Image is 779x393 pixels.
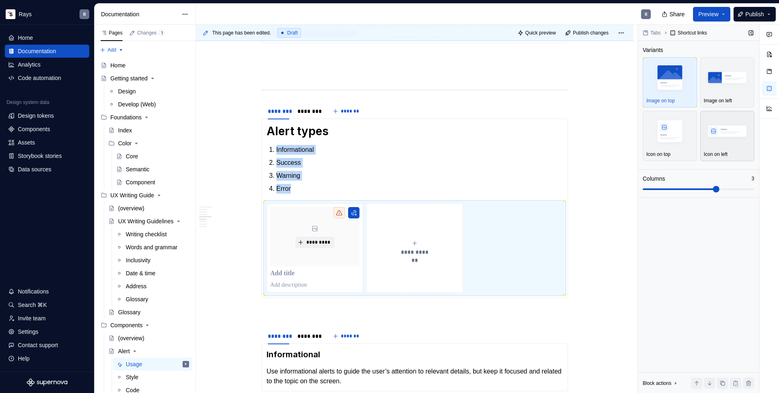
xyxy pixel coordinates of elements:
a: Component [113,176,192,189]
div: Design tokens [18,112,54,120]
p: Image on left [704,97,732,104]
div: Home [18,34,33,42]
button: Add [97,44,126,56]
div: UX Writing Guide [97,189,192,202]
img: placeholder [646,116,693,146]
p: Image on top [646,97,675,104]
div: Code automation [18,74,61,82]
button: Search ⌘K [5,298,89,311]
button: placeholderImage on left [700,57,755,108]
span: Publish changes [573,30,609,36]
span: This page has been edited. [212,30,271,36]
div: Design [118,87,136,95]
a: Settings [5,325,89,338]
a: Inclusivity [113,254,192,267]
div: Index [118,126,132,134]
a: Invite team [5,312,89,325]
button: Publish [734,7,776,22]
div: Invite team [18,314,45,322]
p: Warning [276,171,563,181]
div: Writing checklist [126,230,167,238]
span: Share [669,10,684,18]
button: placeholderIcon on top [643,111,697,161]
div: Core [126,152,138,160]
a: Alert [105,345,192,358]
section-item: Untitled [267,349,563,386]
div: Components [97,319,192,332]
span: 1 [158,30,165,36]
a: Home [97,59,192,72]
div: R [645,11,648,17]
h1: Alert types [267,124,563,138]
button: Contact support [5,339,89,352]
a: Develop (Web) [105,98,192,111]
a: (overview) [105,202,192,215]
a: Style [113,371,192,384]
div: Block actions [643,380,671,387]
div: Settings [18,328,39,336]
div: Assets [18,138,35,147]
a: Glossary [113,293,192,306]
span: Add [108,47,116,53]
div: Variants [643,46,663,54]
img: placeholder [646,63,693,92]
a: Storybook stories [5,149,89,162]
div: Components [110,321,142,329]
div: Rays [19,10,32,18]
p: Icon on top [646,151,670,158]
h3: Informational [267,349,563,360]
p: 3 [751,175,754,182]
div: Semantic [126,165,149,173]
div: Notifications [18,287,49,296]
div: Storybook stories [18,152,62,160]
div: (overview) [118,204,144,212]
span: Quick preview [525,30,556,36]
div: Design system data [6,99,49,106]
img: placeholder [704,63,751,92]
p: Informational [276,145,563,155]
a: Design [105,85,192,98]
div: Color [105,137,192,150]
div: (overview) [118,334,144,342]
button: placeholderImage on top [643,57,697,108]
div: Data sources [18,165,51,173]
p: Icon on left [704,151,728,158]
div: Address [126,282,146,290]
span: Publish [745,10,764,18]
button: placeholderIcon on left [700,111,755,161]
a: Index [105,124,192,137]
a: Data sources [5,163,89,176]
div: Inclusivity [126,256,151,264]
button: Tabs [640,27,664,39]
a: Date & time [113,267,192,280]
div: Help [18,354,30,363]
p: Success [276,158,563,168]
img: 6d3517f2-c9be-42ef-a17d-43333b4a1852.png [6,9,15,19]
a: (overview) [105,332,192,345]
a: Documentation [5,45,89,58]
a: Home [5,31,89,44]
div: Columns [643,175,665,183]
a: Design tokens [5,109,89,122]
button: Quick preview [515,27,560,39]
div: R [83,11,86,17]
a: Components [5,123,89,136]
button: Help [5,352,89,365]
a: Code automation [5,71,89,84]
div: Date & time [126,269,155,277]
div: Foundations [110,113,142,121]
div: Component [126,178,155,186]
div: UX Writing Guide [110,191,154,199]
a: Glossary [105,306,192,319]
span: Draft [287,30,298,36]
div: Usage [126,360,142,368]
a: Supernova Logo [27,378,67,387]
div: Analytics [18,60,41,69]
div: Block actions [643,378,679,389]
a: Core [113,150,192,163]
a: Words and grammar [113,241,192,254]
div: Contact support [18,341,58,349]
a: Address [113,280,192,293]
div: UX Writing Guidelines [118,217,174,225]
section-item: Untitled [267,124,563,293]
